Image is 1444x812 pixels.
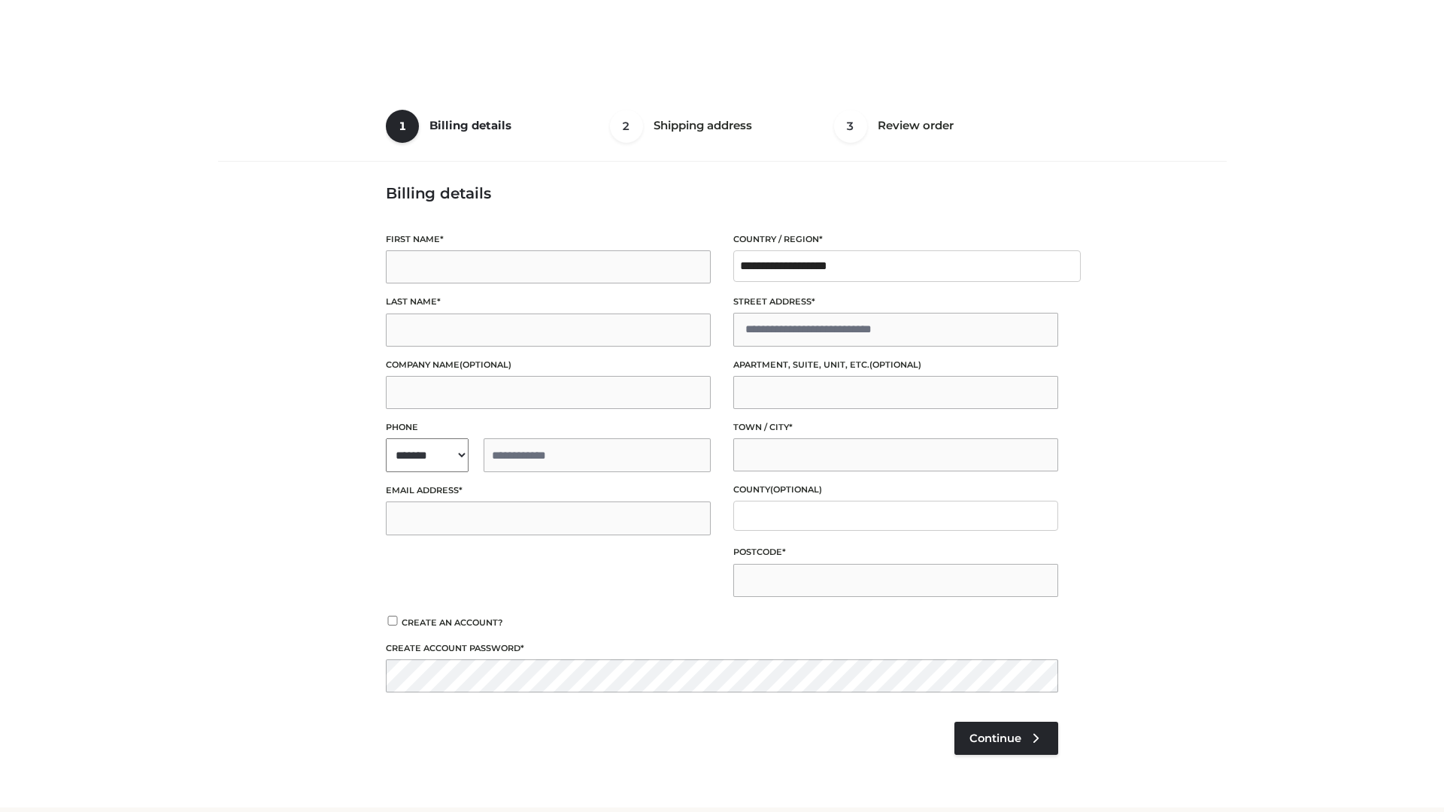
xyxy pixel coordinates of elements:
label: Street address [733,295,1058,309]
span: 1 [386,110,419,143]
label: Email address [386,483,711,498]
label: Apartment, suite, unit, etc. [733,358,1058,372]
span: Billing details [429,118,511,132]
span: Shipping address [654,118,752,132]
span: 3 [834,110,867,143]
span: (optional) [770,484,822,495]
span: (optional) [460,359,511,370]
label: Create account password [386,641,1058,656]
a: Continue [954,722,1058,755]
label: Country / Region [733,232,1058,247]
span: Create an account? [402,617,503,628]
label: Company name [386,358,711,372]
input: Create an account? [386,616,399,626]
span: (optional) [869,359,921,370]
span: Continue [969,732,1021,745]
span: 2 [610,110,643,143]
h3: Billing details [386,184,1058,202]
label: County [733,483,1058,497]
label: Postcode [733,545,1058,559]
span: Review order [878,118,954,132]
label: Last name [386,295,711,309]
label: First name [386,232,711,247]
label: Phone [386,420,711,435]
label: Town / City [733,420,1058,435]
